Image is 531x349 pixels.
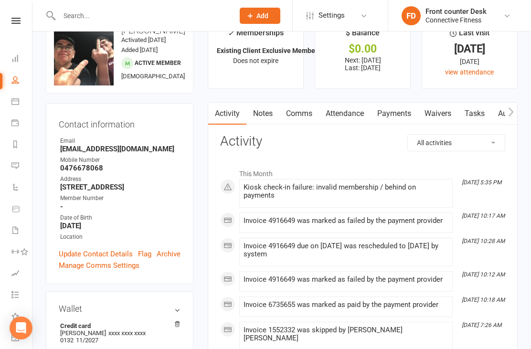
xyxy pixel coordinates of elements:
a: Flag [138,248,151,260]
a: What's New [11,307,33,328]
li: [PERSON_NAME] [59,321,181,345]
i: [DATE] 10:18 AM [462,296,505,303]
div: Invoice 4916649 due on [DATE] was rescheduled to [DATE] by system [244,242,448,258]
a: Dashboard [11,49,33,70]
span: 11/2027 [76,337,98,344]
div: Last visit [450,27,489,44]
img: image1757406055.png [54,26,114,85]
i: [DATE] 10:12 AM [462,271,505,278]
a: People [11,70,33,92]
div: [DATE] [431,44,509,54]
div: FD [402,6,421,25]
div: Location [60,233,181,242]
a: Reports [11,135,33,156]
div: $0.00 [324,44,402,54]
div: Date of Birth [60,213,181,222]
a: Payments [371,103,418,125]
a: Tasks [458,103,491,125]
input: Search... [56,9,227,22]
div: Address [60,175,181,184]
div: Invoice 6735655 was marked as paid by the payment provider [244,301,448,309]
span: Does not expire [233,57,278,64]
strong: [EMAIL_ADDRESS][DOMAIN_NAME] [60,145,181,153]
div: Front counter Desk [425,7,487,16]
time: Added [DATE] [121,46,158,53]
time: Activated [DATE] [121,36,166,43]
div: Open Intercom Messenger [10,317,32,339]
a: Assessments [11,264,33,285]
strong: - [60,202,181,211]
h3: Contact information [59,116,181,129]
h3: Wallet [59,304,181,314]
div: Email [60,137,181,146]
div: Mobile Number [60,156,181,165]
a: Attendance [319,103,371,125]
div: Member Number [60,194,181,203]
strong: [DATE] [60,222,181,230]
strong: [STREET_ADDRESS] [60,183,181,191]
a: Activity [208,103,246,125]
div: Invoice 1552332 was skipped by [PERSON_NAME] [PERSON_NAME] [244,326,448,342]
div: [DATE] [431,56,509,67]
a: Product Sales [11,199,33,221]
div: Kiosk check-in failure: invalid membership / behind on payments [244,183,448,200]
a: Notes [246,103,279,125]
a: Calendar [11,92,33,113]
span: Active member [135,60,181,66]
i: [DATE] 7:26 AM [462,322,501,328]
li: This Month [220,164,505,179]
div: Connective Fitness [425,16,487,24]
i: [DATE] 10:28 AM [462,238,505,244]
a: Comms [279,103,319,125]
div: $ Balance [346,27,380,44]
button: Add [240,8,280,24]
p: Next: [DATE] Last: [DATE] [324,56,402,72]
a: view attendance [445,68,494,76]
div: Memberships [228,27,284,44]
strong: Credit card [60,322,176,329]
div: Invoice 4916649 was marked as failed by the payment provider [244,275,448,284]
i: ✓ [228,29,234,38]
a: Waivers [418,103,458,125]
strong: Existing Client Exclusive Membership (sing... [217,47,353,54]
a: Archive [157,248,181,260]
span: Add [256,12,268,20]
a: Update Contact Details [59,248,133,260]
div: Invoice 4916649 was marked as failed by the payment provider [244,217,448,225]
a: Manage Comms Settings [59,260,139,271]
span: Settings [319,5,345,26]
h3: Activity [220,134,505,149]
span: [DEMOGRAPHIC_DATA] [121,73,185,80]
span: xxxx xxxx xxxx 0132 [60,329,146,344]
a: Payments [11,113,33,135]
i: [DATE] 10:17 AM [462,212,505,219]
strong: 0476678068 [60,164,181,172]
i: [DATE] 5:35 PM [462,179,501,186]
